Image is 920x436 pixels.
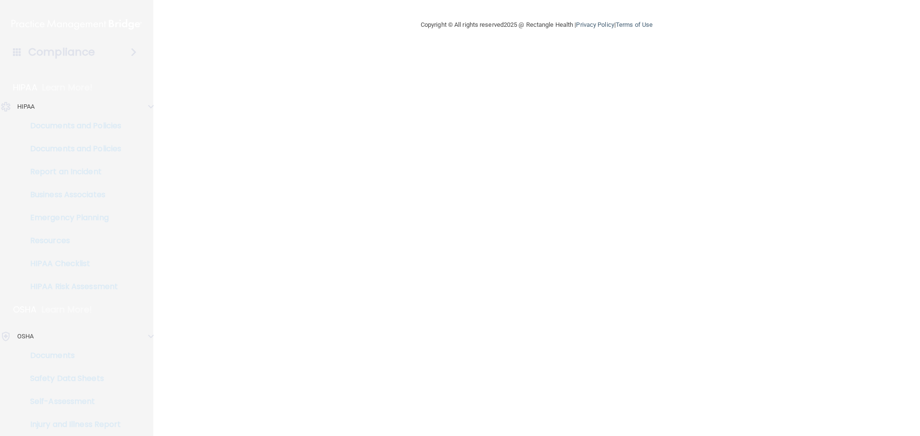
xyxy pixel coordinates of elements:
a: Privacy Policy [576,21,614,28]
p: Learn More! [42,82,93,93]
p: Emergency Planning [6,213,137,223]
p: Safety Data Sheets [6,374,137,383]
p: HIPAA [17,101,35,112]
p: Documents and Policies [6,121,137,131]
p: Injury and Illness Report [6,420,137,429]
a: Terms of Use [616,21,653,28]
h4: Compliance [28,45,95,59]
p: Documents [6,351,137,360]
p: Report an Incident [6,167,137,177]
p: HIPAA [13,82,37,93]
p: HIPAA Checklist [6,259,137,268]
p: HIPAA Risk Assessment [6,282,137,291]
p: Business Associates [6,190,137,200]
p: Resources [6,236,137,246]
p: Self-Assessment [6,397,137,406]
p: OSHA [17,331,34,342]
div: Copyright © All rights reserved 2025 @ Rectangle Health | | [362,10,712,40]
p: Learn More! [42,304,92,315]
p: OSHA [13,304,37,315]
p: Documents and Policies [6,144,137,154]
img: PMB logo [11,15,142,34]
